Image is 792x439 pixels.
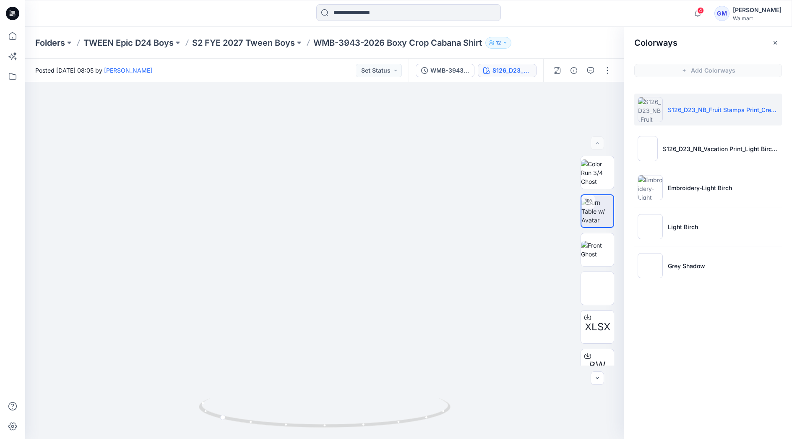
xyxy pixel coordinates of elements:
img: Color Run 3/4 Ghost [581,159,614,186]
div: [PERSON_NAME] [733,5,782,15]
button: WMB-3943-2026 Boxy Crop Cabana Shirt_Full Colorway [416,64,474,77]
button: Details [567,64,581,77]
div: Walmart [733,15,782,21]
h2: Colorways [634,38,677,48]
img: S126_D23_NB_Fruit Stamps Print_Cream 100_M25209A [638,97,663,122]
p: Light Birch [668,222,698,231]
p: 12 [496,38,501,47]
a: Folders [35,37,65,49]
img: S126_D23_NB_Vacation Print_Light Birch_M25208C [638,136,658,161]
img: Grey Shadow [638,253,663,278]
a: TWEEN Epic D24 Boys [83,37,174,49]
p: WMB-3943-2026 Boxy Crop Cabana Shirt [313,37,482,49]
img: Front Ghost [581,241,614,259]
img: Embroidery-Light Birch [638,175,663,200]
div: GM [714,6,729,21]
a: S2 FYE 2027 Tween Boys [192,37,295,49]
span: Posted [DATE] 08:05 by [35,66,152,75]
p: S126_D23_NB_Vacation Print_Light Birch_M25208C [663,144,779,153]
button: 12 [485,37,511,49]
p: Embroidery-Light Birch [668,183,732,192]
img: Turn Table w/ Avatar [581,198,613,225]
div: S126_D23_NB_Fruit Stamps Print_Cream 100_M25209A [492,66,531,75]
a: [PERSON_NAME] [104,67,152,74]
button: S126_D23_NB_Fruit Stamps Print_Cream 100_M25209A [478,64,537,77]
p: Grey Shadow [668,261,705,270]
div: WMB-3943-2026 Boxy Crop Cabana Shirt_Full Colorway [430,66,469,75]
span: 4 [697,7,704,14]
span: BW [589,358,606,373]
span: XLSX [585,319,610,334]
img: Light Birch [638,214,663,239]
p: S126_D23_NB_Fruit Stamps Print_Cream 100_M25209A [668,105,779,114]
